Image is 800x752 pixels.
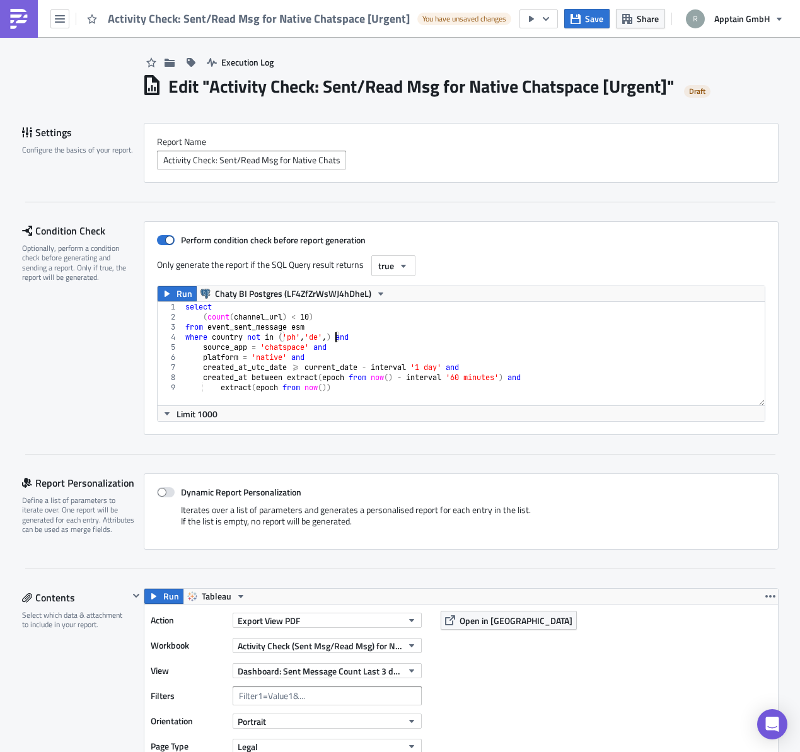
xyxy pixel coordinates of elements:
[22,123,144,142] div: Settings
[238,715,266,728] span: Portrait
[233,638,422,653] button: Activity Check (Sent Msg/Read Msg) for Native/Web and Chaty/Chatspace Last 14 days
[158,362,183,373] div: 7
[215,286,371,301] span: Chaty BI Postgres (LF4ZfZrWsWJ4hDheL)
[196,286,390,301] button: Chaty BI Postgres (LF4ZfZrWsWJ4hDheL)
[5,5,602,71] body: Rich Text Area. Press ALT-0 for help.
[181,485,301,499] strong: Dynamic Report Personalization
[177,286,192,301] span: Run
[5,5,602,15] p: Chatspace Native Activity Check
[757,709,787,739] div: Open Intercom Messenger
[22,495,136,535] div: Define a list of parameters to iterate over. One report will be generated for each entry. Attribu...
[5,5,602,15] p: These charts are only pushed if there is < 10 read_msg within the day or time is 14:00 [GEOGRAPHI...
[202,589,231,604] span: Tableau
[22,610,129,630] div: Select which data & attachment to include in your report.
[22,145,136,154] div: Configure the basics of your report.
[5,5,602,57] body: Rich Text Area. Press ALT-0 for help.
[238,639,402,652] span: Activity Check (Sent Msg/Read Msg) for Native/Web and Chaty/Chatspace Last 14 days
[200,52,280,72] button: Execution Log
[5,33,602,43] p: The charts shows the total sent and read message sent within the current day and the last 2 days ...
[233,686,422,705] input: Filter1=Value1&...
[460,614,572,627] span: Open in [GEOGRAPHIC_DATA]
[441,611,577,630] button: Open in [GEOGRAPHIC_DATA]
[158,332,183,342] div: 4
[129,588,144,603] button: Hide content
[714,12,770,25] span: Apptain GmbH
[564,9,610,28] button: Save
[22,588,129,607] div: Contents
[157,136,765,148] label: Report Nam﻿e
[157,504,765,536] div: Iterates over a list of parameters and generates a personalised report for each entry in the list...
[181,233,366,246] strong: Perform condition check before report generation
[163,589,179,604] span: Run
[157,255,365,274] label: Only generate the report if the SQL Query result returns
[177,407,217,420] span: Limit 1000
[616,9,665,28] button: Share
[678,5,791,33] button: Apptain GmbH
[151,712,226,731] label: Orientation
[168,75,675,98] h1: Edit " Activity Check: Sent/Read Msg for Native Chatspace [Urgent] "
[158,322,183,332] div: 3
[151,611,226,630] label: Action
[5,33,54,43] img: tableau_2
[422,14,506,24] span: You have unsaved changes
[9,9,29,29] img: PushMetrics
[685,8,706,30] img: Avatar
[378,259,394,272] span: true
[238,664,402,678] span: Dashboard: Sent Message Count Last 3 days Native Chatspace Push Metric
[158,406,222,421] button: Limit 1000
[151,686,226,705] label: Filters
[5,19,602,29] p: These charts are only pushed if there is < 10 read_msg within the day or time is 14:00 [GEOGRAPHI...
[158,312,183,322] div: 2
[585,12,603,25] span: Save
[238,614,300,627] span: Export View PDF
[144,589,183,604] button: Run
[22,473,144,492] div: Report Personalization
[158,302,183,312] div: 1
[108,11,411,27] span: Activity Check: Sent/Read Msg for Native Chatspace [Urgent]
[5,61,602,71] p: CC: @[PERSON_NAME], @[PERSON_NAME][GEOGRAPHIC_DATA], @[PERSON_NAME], @r.quirapas
[158,286,197,301] button: Run
[151,661,226,680] label: View
[233,714,422,729] button: Portrait
[22,243,136,282] div: Optionally, perform a condition check before generating and sending a report. Only if true, the r...
[371,255,415,276] button: true
[221,55,274,69] span: Execution Log
[637,12,659,25] span: Share
[5,19,602,29] p: The charts shows the total sent and read message sent within the current day and the last 2 days ...
[233,663,422,678] button: Dashboard: Sent Message Count Last 3 days Native Chatspace Push Metric
[22,221,144,240] div: Condition Check
[5,47,54,57] img: tableau_4
[158,373,183,383] div: 8
[158,352,183,362] div: 6
[158,383,183,393] div: 9
[151,636,226,655] label: Workbook
[158,342,183,352] div: 5
[689,86,705,96] span: Draft
[233,613,422,628] button: Export View PDF
[183,589,250,604] button: Tableau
